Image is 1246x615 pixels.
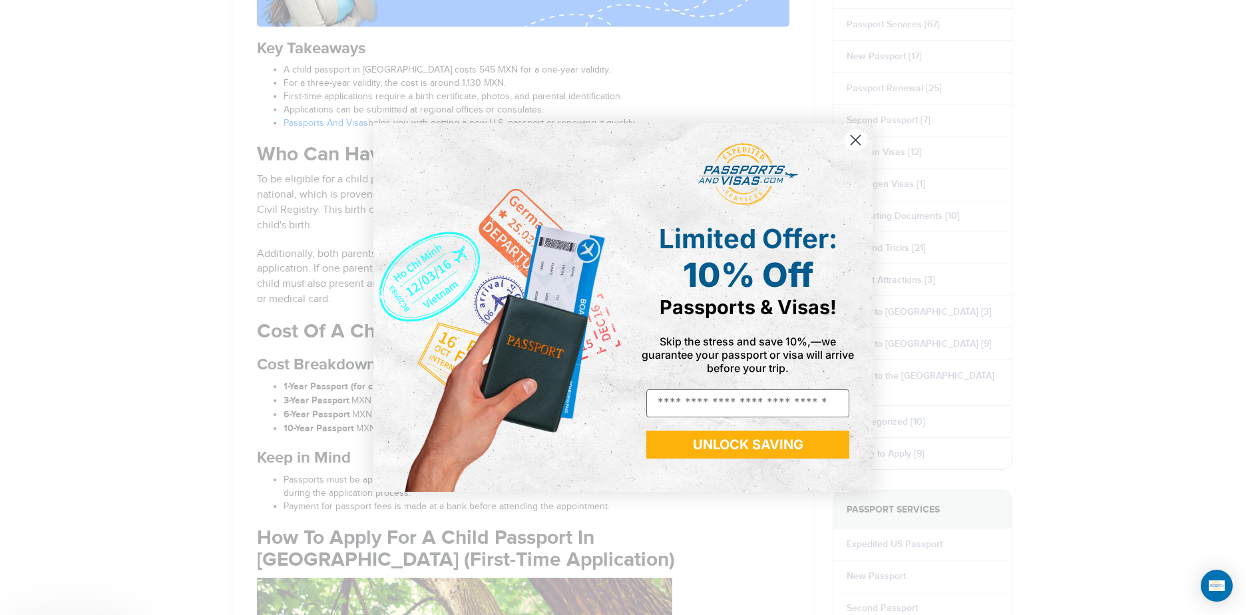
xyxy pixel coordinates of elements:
span: Limited Offer: [659,222,837,255]
button: Close dialog [844,128,867,152]
img: de9cda0d-0715-46ca-9a25-073762a91ba7.png [373,123,623,491]
span: Passports & Visas! [660,296,837,319]
span: 10% Off [683,255,813,295]
div: Open Intercom Messenger [1201,570,1233,602]
button: UNLOCK SAVING [646,431,849,459]
img: passports and visas [698,143,798,206]
span: Skip the stress and save 10%,—we guarantee your passport or visa will arrive before your trip. [642,335,854,375]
